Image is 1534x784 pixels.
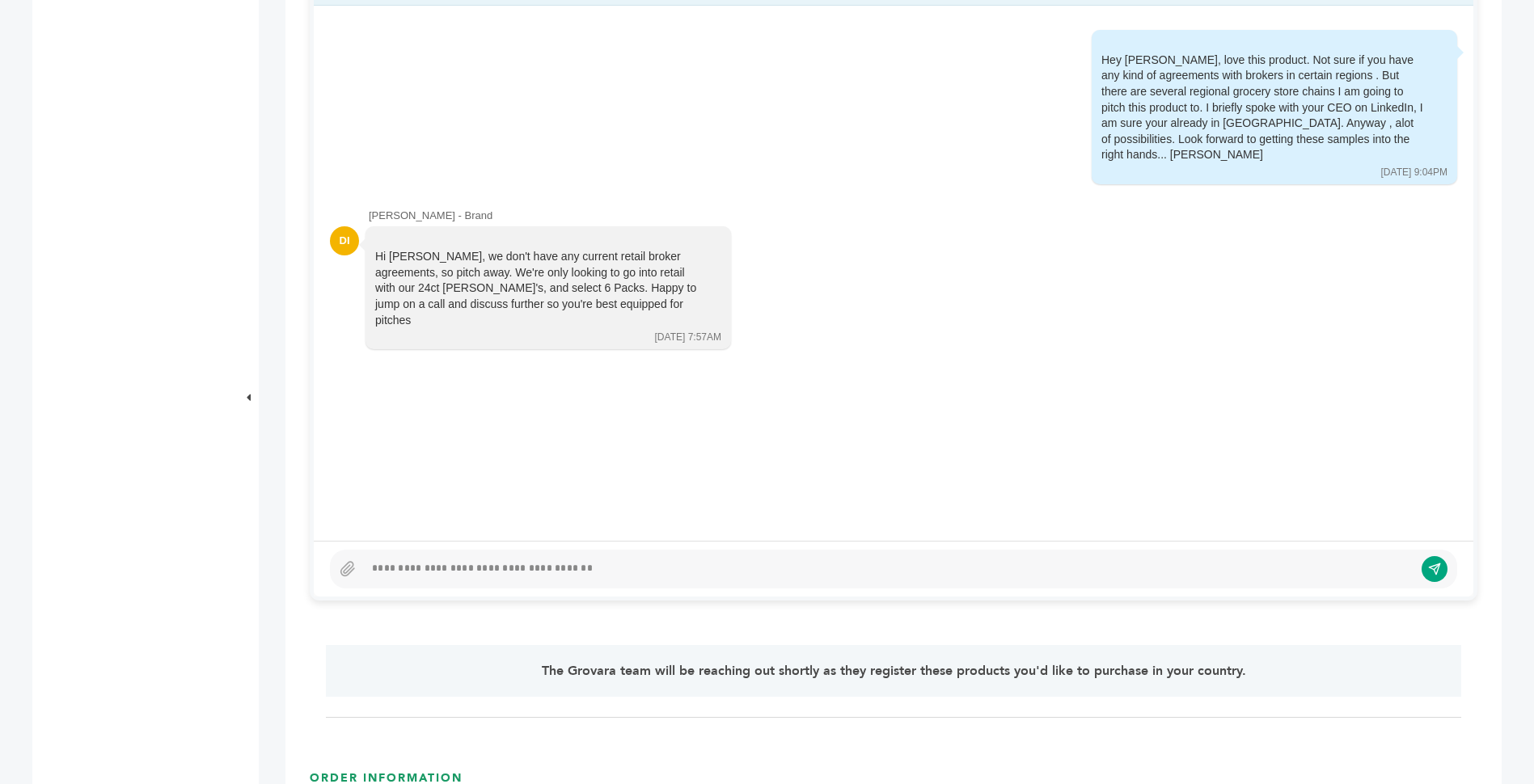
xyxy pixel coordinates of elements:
[1101,53,1425,163] div: Hey [PERSON_NAME], love this product. Not sure if you have any kind of agreements with brokers in...
[369,209,1457,223] div: [PERSON_NAME] - Brand
[371,661,1416,681] p: The Grovara team will be reaching out shortly as they register these products you'd like to purch...
[330,226,359,255] div: DI
[375,249,699,328] div: Hi [PERSON_NAME], we don't have any current retail broker agreements, so pitch away. We're only l...
[655,331,721,344] div: [DATE] 7:57AM
[1381,166,1447,179] div: [DATE] 9:04PM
